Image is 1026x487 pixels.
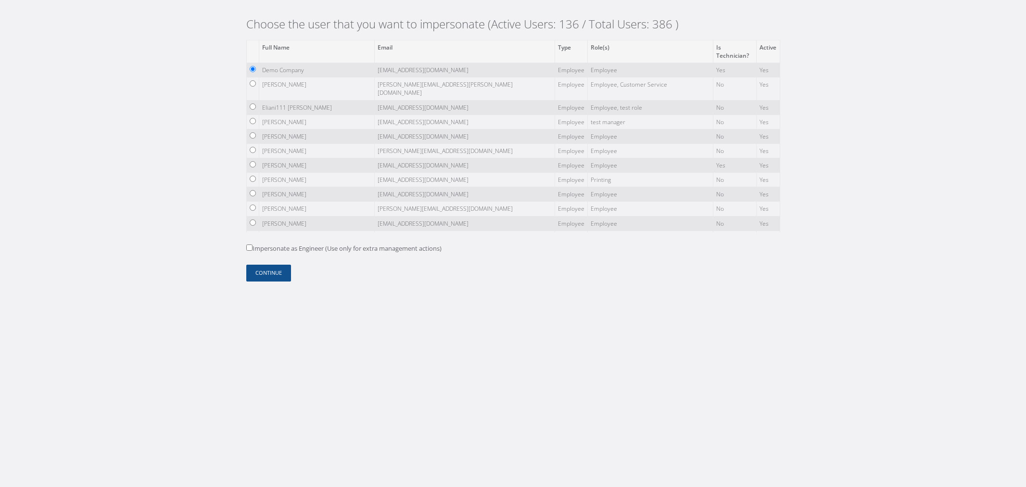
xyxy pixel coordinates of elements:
th: Is Technician? [713,40,757,63]
td: Employee [588,216,713,231]
td: No [713,187,757,202]
td: [PERSON_NAME] [259,77,375,100]
td: No [713,129,757,143]
td: Employee [588,129,713,143]
td: Employee [555,63,588,77]
td: Employee [555,231,588,245]
td: No [713,216,757,231]
td: Yes [757,158,780,173]
button: Continue [246,265,291,282]
td: Employee [588,202,713,216]
td: [EMAIL_ADDRESS][DOMAIN_NAME] [375,115,555,129]
td: Eliani111 [PERSON_NAME] [259,100,375,115]
td: [PERSON_NAME][EMAIL_ADDRESS][PERSON_NAME][DOMAIN_NAME] [375,77,555,100]
td: Employee [555,100,588,115]
td: [PERSON_NAME][EMAIL_ADDRESS][DOMAIN_NAME] [375,143,555,158]
td: No [713,115,757,129]
td: Employee [588,143,713,158]
td: Info Jetacls [259,231,375,245]
td: Yes [757,129,780,143]
td: [PERSON_NAME] [259,202,375,216]
td: [EMAIL_ADDRESS][DOMAIN_NAME] [375,100,555,115]
td: No [713,100,757,115]
td: Employee [555,77,588,100]
h2: Choose the user that you want to impersonate (Active Users: 136 / Total Users: 386 ) [246,17,780,31]
td: Employee [555,187,588,202]
td: [EMAIL_ADDRESS][DOMAIN_NAME] [375,187,555,202]
td: [PERSON_NAME] [259,187,375,202]
td: [EMAIL_ADDRESS][DOMAIN_NAME] [375,173,555,187]
td: Yes [757,216,780,231]
td: No [713,143,757,158]
td: No [713,77,757,100]
td: Employee [588,63,713,77]
th: Email [375,40,555,63]
td: [EMAIL_ADDRESS][DOMAIN_NAME] [375,63,555,77]
td: Yes [757,187,780,202]
td: Yes [757,143,780,158]
td: Employee [588,158,713,173]
td: [EMAIL_ADDRESS][DOMAIN_NAME] [375,216,555,231]
td: No [713,202,757,216]
td: Yes [757,100,780,115]
td: [PERSON_NAME] [259,173,375,187]
td: test manager [588,115,713,129]
td: [PERSON_NAME] [259,216,375,231]
td: Employee [555,158,588,173]
td: Yes [757,173,780,187]
td: Employee, test role [588,100,713,115]
td: Yes [757,115,780,129]
td: [PERSON_NAME] [259,158,375,173]
td: Employee [555,115,588,129]
td: Yes [713,158,757,173]
td: Printing [588,173,713,187]
td: Yes [757,63,780,77]
td: Employee [588,187,713,202]
td: [PERSON_NAME][EMAIL_ADDRESS][DOMAIN_NAME] [375,202,555,216]
td: [PERSON_NAME] [259,143,375,158]
td: No [713,231,757,245]
td: [EMAIL_ADDRESS][DOMAIN_NAME] [375,129,555,143]
td: Employee [555,216,588,231]
td: Employee [555,202,588,216]
th: Type [555,40,588,63]
td: [EMAIL_ADDRESS][DOMAIN_NAME] [375,231,555,245]
label: Impersonate as Engineer (Use only for extra management actions) [246,244,442,254]
td: [PERSON_NAME] [259,129,375,143]
td: Employee [555,173,588,187]
th: Full Name [259,40,375,63]
td: [EMAIL_ADDRESS][DOMAIN_NAME] [375,158,555,173]
td: Employee [555,143,588,158]
td: Yes [757,202,780,216]
td: Yes [757,77,780,100]
td: Yes [757,231,780,245]
th: Active [757,40,780,63]
td: No [713,173,757,187]
td: Employee, Customer Service [588,77,713,100]
td: Technician [588,231,713,245]
td: Yes [713,63,757,77]
td: [PERSON_NAME] [259,115,375,129]
td: Employee [555,129,588,143]
input: Impersonate as Engineer (Use only for extra management actions) [246,244,253,251]
td: Demo Company [259,63,375,77]
th: Role(s) [588,40,713,63]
